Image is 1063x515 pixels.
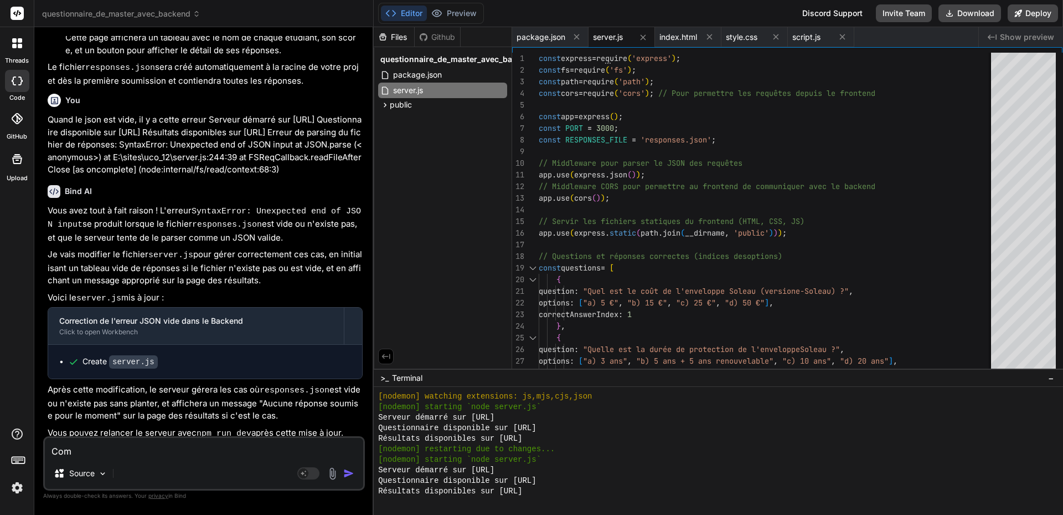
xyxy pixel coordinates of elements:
span: ( [605,65,610,75]
p: Voici le mis à jour : [48,292,363,305]
span: cors [561,88,579,98]
span: __dirname [685,228,725,238]
div: 6 [512,111,524,123]
span: ) [645,88,649,98]
span: Show preview [1000,32,1054,43]
button: Invite Team [876,4,932,22]
span: public [390,99,412,110]
span: questions [561,263,601,273]
div: Correction de l'erreur JSON vide dans le Backend [59,315,333,327]
span: Questionnaire disponible sur [URL] [378,476,536,486]
span: ] [765,298,769,308]
div: 15 [512,216,524,227]
span: ( [592,193,596,203]
span: correctAnswerIndex [539,368,618,378]
span: ] [889,356,893,366]
div: 5 [512,99,524,111]
code: responses.json [260,386,329,395]
span: 'responses.json' [641,135,711,145]
h6: Bind AI [65,186,92,197]
code: server.js [148,251,193,260]
span: [ [579,298,583,308]
div: Click to collapse the range. [525,332,540,344]
span: , [618,298,623,308]
img: Pick Models [98,469,107,478]
button: Correction de l'erreur JSON vide dans le BackendClick to open Workbench [48,308,344,344]
span: const [539,135,561,145]
code: server.js [76,294,121,303]
div: Click to collapse the range. [525,262,540,274]
span: = [570,65,574,75]
div: Github [415,32,460,43]
span: require [574,65,605,75]
div: 24 [512,320,524,332]
span: 1 [627,309,632,319]
span: require [583,88,614,98]
span: , [561,321,565,331]
code: responses.json [192,220,262,230]
img: icon [343,468,354,479]
button: Download [938,4,1001,22]
code: npm run dev [197,429,251,438]
span: ; [782,228,787,238]
span: correctAnswerIndex [539,309,618,319]
span: ) [636,170,641,180]
span: ) [614,111,618,121]
span: questionnaire_de_master_avec_backend [380,54,535,65]
textarea: Com [45,438,363,458]
span: { [556,333,561,343]
span: options) [747,251,782,261]
span: ; [618,111,623,121]
span: ) [778,228,782,238]
p: Après cette modification, le serveur gérera les cas où est vide ou n'existe pas sans planter, et ... [48,384,363,422]
span: "Quel est le coût de l'enveloppe Soleau (version [583,286,796,296]
div: 22 [512,297,524,309]
span: const [539,123,561,133]
span: const [539,263,561,273]
span: : [574,344,579,354]
span: , [725,228,729,238]
span: ( [570,193,574,203]
span: options [539,298,570,308]
span: require [596,53,627,63]
span: ( [610,111,614,121]
span: // Servir les fichiers statiques du frontend (HTML [539,216,760,226]
div: Click to open Workbench [59,328,333,336]
span: fs [561,65,570,75]
span: app [539,228,552,238]
div: 23 [512,309,524,320]
span: ( [627,170,632,180]
span: "b) 5 ans + 5 ans renouvelable" [636,356,773,366]
span: const [539,88,561,98]
span: ; [632,65,636,75]
span: ) [627,65,632,75]
div: 11 [512,169,524,181]
div: 4 [512,88,524,99]
span: Questionnaire disponible sur [URL] [378,423,536,434]
button: Editor [381,6,427,21]
div: 12 [512,181,524,192]
span: [nodemon] starting `node server.js` [378,455,541,465]
span: , [893,356,897,366]
span: ) [769,228,773,238]
div: 18 [512,251,524,262]
span: app [561,111,574,121]
span: Résultats disponibles sur [URL] [378,486,522,497]
span: − [1048,373,1054,384]
span: ) [672,53,676,63]
span: . [658,228,663,238]
span: { [556,274,561,284]
span: use [556,170,570,180]
span: join [663,228,680,238]
span: e-Soleau) ?" [796,286,849,296]
span: json [610,170,627,180]
span: ; [711,135,716,145]
span: style.css [726,32,757,43]
span: ) [645,77,649,86]
span: privacy [148,492,168,499]
span: [ [610,263,614,273]
div: Click to collapse the range. [525,274,540,285]
p: Vous avez tout à fait raison ! L'erreur se produit lorsque le fichier est vide ou n'existe pas, e... [48,205,363,244]
span: : [574,286,579,296]
div: Discord Support [796,4,869,22]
